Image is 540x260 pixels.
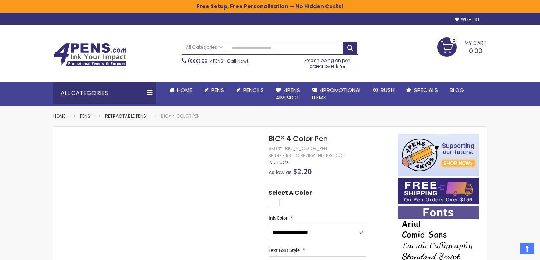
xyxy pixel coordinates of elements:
a: 4PROMOTIONALITEMS [306,82,367,106]
a: 0.00 0 [437,37,487,56]
div: Free shipping on pen orders over $199 [297,55,359,69]
span: Pencils [243,86,264,94]
li: BIC® 4 Color Pen [161,113,200,119]
a: Specials [400,82,444,98]
span: 0 [453,37,456,44]
a: Rush [367,82,400,98]
div: bic_4_color_pen [285,146,327,151]
span: As low as [269,169,292,176]
div: White [269,199,280,206]
div: Availability [269,160,289,165]
a: Pens [80,113,90,119]
span: All Categories [186,44,223,50]
div: All Categories [53,82,156,104]
span: - Call Now! [188,58,248,64]
img: 4Pens Custom Pens and Promotional Products [53,43,127,66]
span: Home [177,86,192,94]
img: Free shipping on orders over $199 [398,178,479,204]
span: In stock [269,159,289,165]
span: Text Font Style [269,247,300,253]
span: Specials [414,86,438,94]
span: BIC® 4 Color Pen [269,133,328,144]
span: $2.20 [293,166,312,176]
a: (888) 88-4PENS [188,58,223,64]
span: Pens [211,86,224,94]
span: 4Pens 4impact [276,86,300,101]
a: 4Pens4impact [270,82,306,106]
iframe: Google Customer Reviews [479,240,540,260]
a: Retractable Pens [105,113,146,119]
span: 4PROMOTIONAL ITEMS [312,86,361,101]
strong: SKU [269,145,282,151]
a: Home [163,82,198,98]
a: Pencils [230,82,270,98]
a: Blog [444,82,470,98]
span: Rush [381,86,395,94]
img: 4pens 4 kids [398,134,479,176]
span: 0.00 [469,46,482,55]
span: Select A Color [269,189,312,199]
a: Home [53,113,65,119]
a: Wishlist [455,17,479,22]
span: Ink Color [269,215,288,221]
a: Pens [198,82,230,98]
a: Be the first to review this product [269,153,346,158]
a: All Categories [182,41,226,54]
span: Blog [450,86,464,94]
